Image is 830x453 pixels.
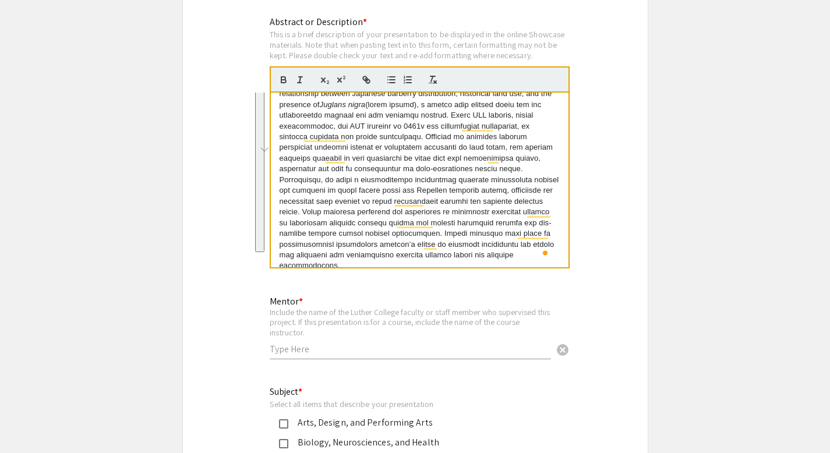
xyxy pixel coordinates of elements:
[551,338,574,361] button: Clear
[270,343,551,355] input: Type Here
[9,401,50,444] iframe: Chat
[288,416,533,430] div: Arts, Design, and Performing Arts
[280,56,560,271] p: (Japanese barberry) is an invasive shrub that threatens forest ecosystems in [GEOGRAPHIC_DATA], i...
[270,16,367,28] mat-label: Abstract or Description
[270,385,303,398] mat-label: Subject
[320,100,366,109] em: Juglans nigra
[270,307,551,338] div: Include the name of the Luther College faculty or staff member who supervised this project. If th...
[270,399,542,409] div: Select all items that describe your presentation
[556,343,570,357] span: cancel
[271,93,568,267] div: To enrich screen reader interactions, please activate Accessibility in Grammarly extension settings
[270,29,570,60] div: This is a brief description of your presentation to be displayed in the online Showcase materials...
[270,295,303,307] mat-label: Mentor
[288,436,533,450] div: Biology, Neurosciences, and Health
